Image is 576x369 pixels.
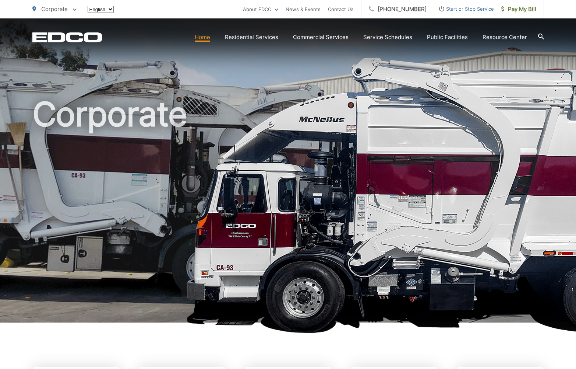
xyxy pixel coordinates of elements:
a: Service Schedules [363,33,412,42]
span: Corporate [41,6,68,13]
a: Commercial Services [293,33,349,42]
a: Home [195,33,210,42]
a: Contact Us [328,5,354,14]
span: Pay My Bill [501,5,536,14]
a: EDCD logo. Return to the homepage. [32,32,102,42]
a: Residential Services [225,33,278,42]
a: Public Facilities [427,33,468,42]
a: About EDCO [243,5,278,14]
select: Select a language [88,6,114,13]
a: News & Events [286,5,321,14]
a: Resource Center [483,33,527,42]
h1: Corporate [32,96,544,329]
